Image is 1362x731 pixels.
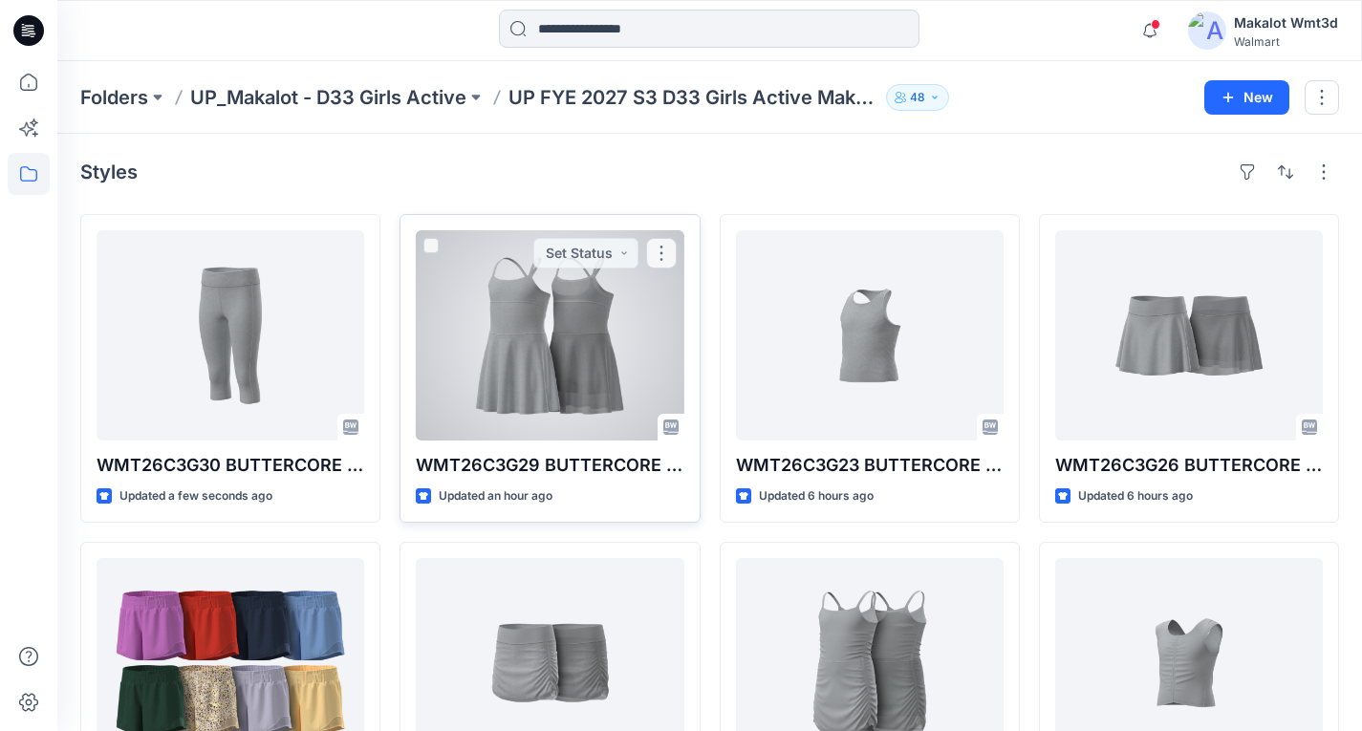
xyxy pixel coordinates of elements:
[910,87,925,108] p: 48
[416,230,683,441] a: WMT26C3G29 BUTTERCORE DRESS
[416,452,683,479] p: WMT26C3G29 BUTTERCORE DRESS
[97,452,364,479] p: WMT26C3G30 BUTTERCORE CAPRI
[439,486,552,506] p: Updated an hour ago
[1204,80,1289,115] button: New
[1234,11,1338,34] div: Makalot Wmt3d
[1055,452,1323,479] p: WMT26C3G26 BUTTERCORE SKORT
[736,452,1004,479] p: WMT26C3G23 BUTTERCORE TANK
[1078,486,1193,506] p: Updated 6 hours ago
[97,230,364,441] a: WMT26C3G30 BUTTERCORE CAPRI
[119,486,272,506] p: Updated a few seconds ago
[1055,230,1323,441] a: WMT26C3G26 BUTTERCORE SKORT
[80,161,138,183] h4: Styles
[1234,34,1338,49] div: Walmart
[1188,11,1226,50] img: avatar
[190,84,466,111] a: UP_Makalot - D33 Girls Active
[736,230,1004,441] a: WMT26C3G23 BUTTERCORE TANK
[759,486,874,506] p: Updated 6 hours ago
[886,84,949,111] button: 48
[508,84,878,111] p: UP FYE 2027 S3 D33 Girls Active Makalot
[80,84,148,111] a: Folders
